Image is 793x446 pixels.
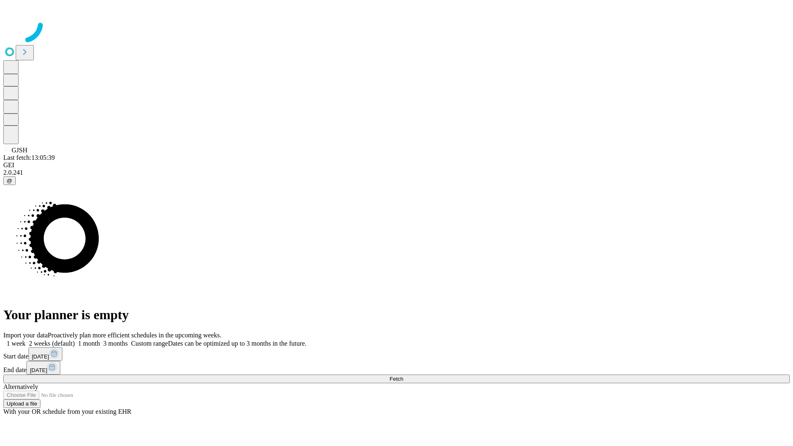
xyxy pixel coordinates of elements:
[26,361,60,375] button: [DATE]
[3,332,48,339] span: Import your data
[3,154,55,161] span: Last fetch: 13:05:39
[29,340,75,347] span: 2 weeks (default)
[3,361,790,375] div: End date
[3,347,790,361] div: Start date
[3,383,38,390] span: Alternatively
[7,178,12,184] span: @
[3,307,790,323] h1: Your planner is empty
[389,376,403,382] span: Fetch
[48,332,221,339] span: Proactively plan more efficient schedules in the upcoming weeks.
[7,340,26,347] span: 1 week
[168,340,306,347] span: Dates can be optimized up to 3 months in the future.
[3,399,40,408] button: Upload a file
[32,353,49,360] span: [DATE]
[131,340,168,347] span: Custom range
[3,408,131,415] span: With your OR schedule from your existing EHR
[12,147,27,154] span: GJSH
[3,176,16,185] button: @
[3,161,790,169] div: GEI
[3,375,790,383] button: Fetch
[3,169,790,176] div: 2.0.241
[103,340,128,347] span: 3 months
[30,367,47,373] span: [DATE]
[28,347,62,361] button: [DATE]
[78,340,100,347] span: 1 month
